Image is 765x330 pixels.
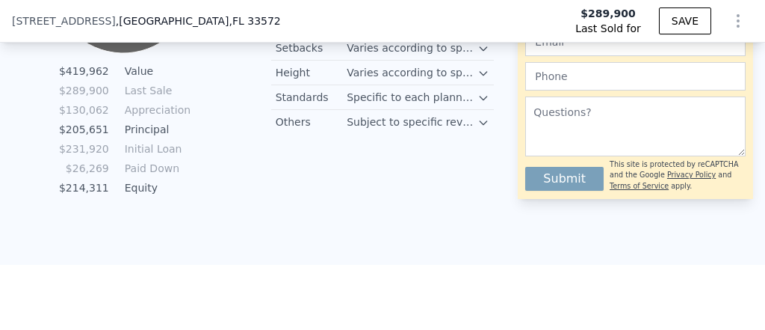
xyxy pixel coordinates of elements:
[580,6,636,21] span: $289,900
[347,114,477,129] div: Subject to specific review criteria and conditions for compatibility with surroundings.
[122,63,189,79] td: Value
[122,160,189,177] td: Paid Down
[116,13,281,28] span: , [GEOGRAPHIC_DATA]
[347,90,477,105] div: Specific to each planned development and site plan.
[12,13,116,28] span: [STREET_ADDRESS]
[58,141,110,157] td: $231,920
[347,65,477,80] div: Varies according to specific site plan
[58,63,110,79] td: $419,962
[276,40,347,55] div: Setbacks
[122,141,189,157] td: Initial Loan
[58,121,110,138] td: $205,651
[659,7,711,34] button: SAVE
[575,21,641,36] span: Last Sold for
[610,182,669,190] a: Terms of Service
[229,15,280,27] span: , FL 33572
[122,102,189,118] td: Appreciation
[276,90,347,105] div: Standards
[667,171,716,179] a: Privacy Policy
[58,82,110,99] td: $289,900
[525,62,746,91] input: Phone
[122,82,189,99] td: Last Sale
[58,102,110,118] td: $130,062
[276,114,347,129] div: Others
[347,40,477,55] div: Varies according to specific site plan
[122,121,189,138] td: Principal
[58,160,110,177] td: $26,269
[276,65,347,80] div: Height
[723,6,753,36] button: Show Options
[122,180,189,196] td: Equity
[58,180,110,196] td: $214,311
[525,166,604,190] button: Submit
[610,159,746,192] div: This site is protected by reCAPTCHA and the Google and apply.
